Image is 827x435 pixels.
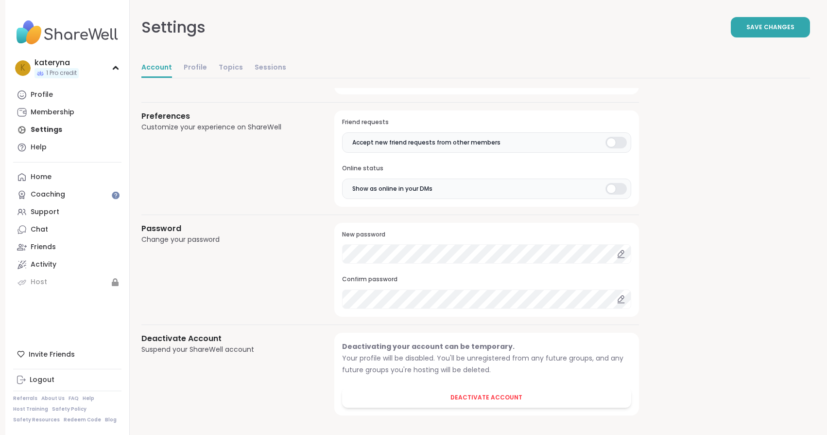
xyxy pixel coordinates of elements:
a: Safety Policy [52,406,86,413]
h3: Confirm password [342,275,631,284]
h3: New password [342,231,631,239]
a: Activity [13,256,121,273]
div: Suspend your ShareWell account [141,344,311,355]
div: Profile [31,90,53,100]
a: Host Training [13,406,48,413]
h3: Preferences [141,110,311,122]
span: Show as online in your DMs [352,184,432,193]
div: Settings [141,16,206,39]
a: Blog [105,417,117,423]
a: Chat [13,221,121,238]
span: k [20,62,25,74]
span: Deactivating your account can be temporary. [342,342,515,351]
div: Coaching [31,190,65,199]
div: Membership [31,108,74,117]
img: ShareWell Nav Logo [13,16,121,50]
a: Redeem Code [64,417,101,423]
div: Help [31,143,47,152]
div: Chat [31,225,48,235]
div: Change your password [141,235,311,245]
div: Support [31,207,59,217]
a: FAQ [69,395,79,402]
span: Deactivate Account [450,393,522,402]
iframe: Spotlight [112,191,120,199]
div: Invite Friends [13,345,121,363]
span: Accept new friend requests from other members [352,138,500,147]
a: Referrals [13,395,37,402]
a: Profile [13,86,121,104]
a: Help [13,139,121,156]
h3: Friend requests [342,118,631,127]
a: Support [13,203,121,221]
div: Friends [31,242,56,252]
span: 1 Pro credit [46,69,77,77]
a: Sessions [255,58,286,78]
a: Membership [13,104,121,121]
a: Topics [219,58,243,78]
a: Safety Resources [13,417,60,423]
div: Activity [31,260,56,270]
span: Save Changes [746,23,794,32]
h3: Online status [342,164,631,173]
div: kateryna [34,57,79,68]
a: Account [141,58,172,78]
a: Host [13,273,121,291]
a: Friends [13,238,121,256]
span: Your profile will be disabled. You'll be unregistered from any future groups, and any future grou... [342,353,623,375]
a: Profile [184,58,207,78]
div: Customize your experience on ShareWell [141,122,311,132]
h3: Deactivate Account [141,333,311,344]
a: Logout [13,371,121,389]
a: About Us [41,395,65,402]
button: Save Changes [731,17,810,37]
div: Home [31,172,52,182]
h3: Password [141,223,311,235]
button: Deactivate Account [342,387,631,408]
a: Help [83,395,94,402]
a: Coaching [13,186,121,203]
div: Host [31,277,47,287]
a: Home [13,168,121,186]
div: Logout [30,375,54,385]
